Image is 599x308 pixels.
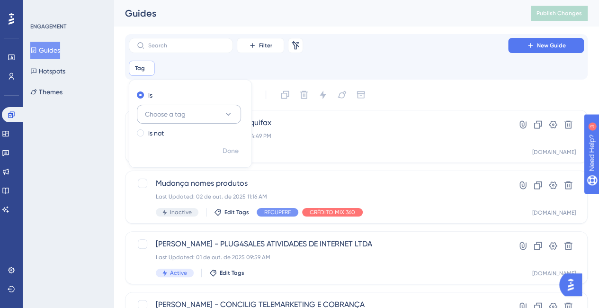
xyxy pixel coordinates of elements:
button: Hotspots [30,63,65,80]
span: CRÉDITO MIX 360 [310,208,355,216]
span: [PERSON_NAME] - PLUG4SALES ATIVIDADES DE INTERNET LTDA [156,238,481,250]
button: Publish Changes [531,6,588,21]
span: Need Help? [22,2,59,14]
button: New Guide [508,38,584,53]
span: Tag [135,64,145,72]
button: Edit Tags [209,269,244,277]
span: Inactive [170,208,192,216]
div: Last Updated: 02 de out. de 2025 11:16 AM [156,193,481,200]
iframe: UserGuiding AI Assistant Launcher [559,271,588,299]
label: is [148,90,152,101]
button: Guides [30,42,60,59]
button: Edit Tags [214,208,249,216]
span: Filter [259,42,272,49]
div: Last Updated: 01 de out. de 2025 09:59 AM [156,254,481,261]
input: Search [148,42,225,49]
span: Edit Tags [224,208,249,216]
div: ENGAGEMENT [30,23,66,30]
div: [DOMAIN_NAME] [532,270,576,277]
span: Alteração Negativação - Equifax [156,117,481,128]
span: RECUPERE [264,208,291,216]
button: Filter [237,38,284,53]
button: Done [217,143,244,160]
div: [DOMAIN_NAME] [532,209,576,217]
span: Choose a tag [145,109,186,120]
span: Edit Tags [220,269,244,277]
span: Done [223,145,239,157]
div: [DOMAIN_NAME] [532,148,576,156]
button: Choose a tag [137,105,241,124]
button: Themes [30,83,63,100]
span: Active [170,269,187,277]
span: Publish Changes [536,9,582,17]
span: Mudança nomes produtos [156,178,481,189]
label: is not [148,127,164,139]
div: 3 [66,5,69,12]
div: Last Updated: 09 de out. de 2025 04:49 PM [156,132,481,140]
span: New Guide [537,42,566,49]
div: Guides [125,7,507,20]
